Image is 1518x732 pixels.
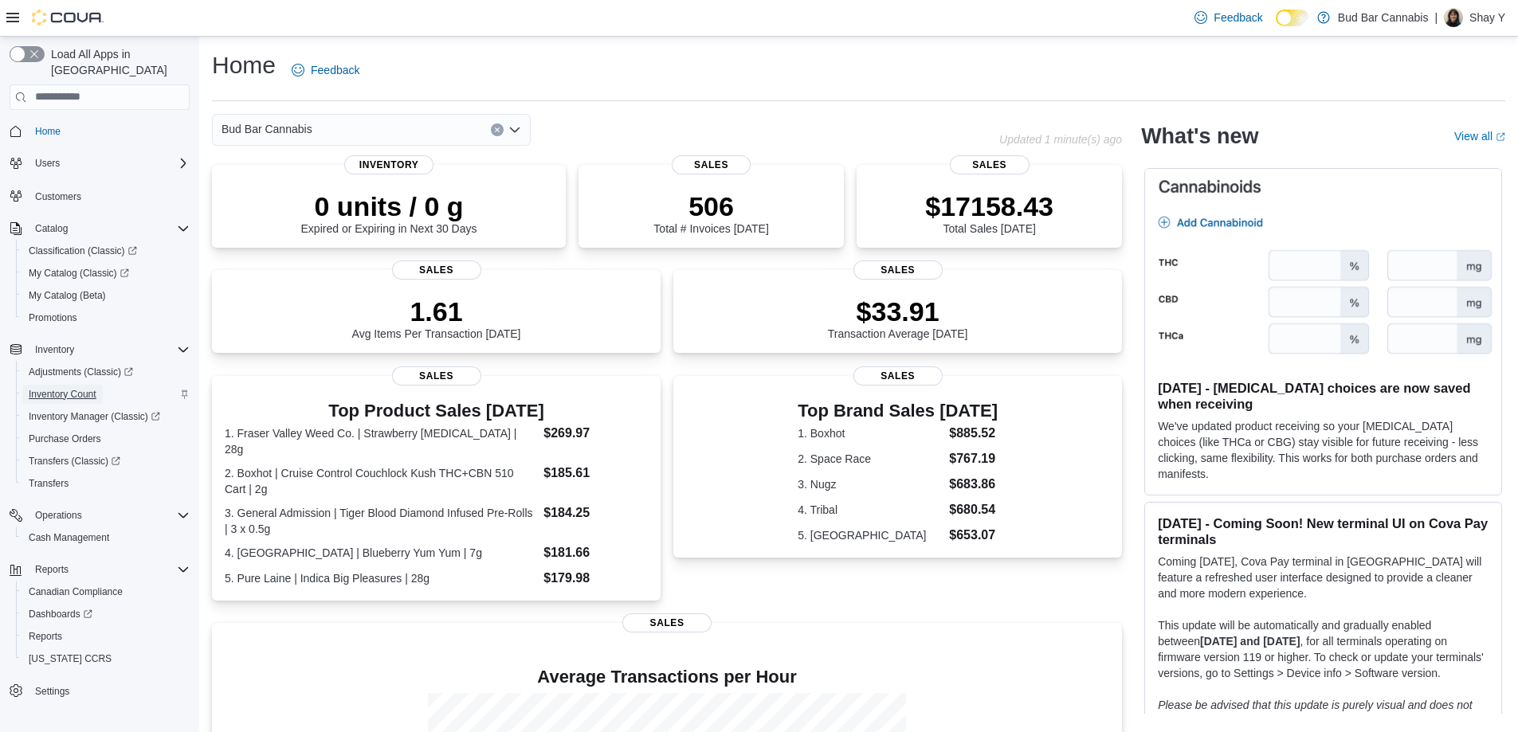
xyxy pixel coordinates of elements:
[22,429,190,448] span: Purchase Orders
[29,311,77,324] span: Promotions
[29,245,137,257] span: Classification (Classic)
[16,262,196,284] a: My Catalog (Classic)
[1469,8,1505,27] p: Shay Y
[16,307,196,329] button: Promotions
[950,155,1030,174] span: Sales
[29,506,88,525] button: Operations
[22,474,75,493] a: Transfers
[16,648,196,670] button: [US_STATE] CCRS
[222,119,312,139] span: Bud Bar Cannabis
[1214,10,1262,25] span: Feedback
[3,679,196,703] button: Settings
[29,388,96,401] span: Inventory Count
[653,190,768,222] p: 506
[352,296,521,340] div: Avg Items Per Transaction [DATE]
[3,558,196,581] button: Reports
[798,401,998,421] h3: Top Brand Sales [DATE]
[3,339,196,361] button: Inventory
[491,123,504,136] button: Clear input
[949,424,998,443] dd: $885.52
[22,241,143,260] a: Classification (Classic)
[22,649,118,668] a: [US_STATE] CCRS
[1276,10,1309,26] input: Dark Mode
[22,582,129,601] a: Canadian Compliance
[392,260,481,280] span: Sales
[29,455,120,468] span: Transfers (Classic)
[29,585,123,598] span: Canadian Compliance
[16,361,196,383] a: Adjustments (Classic)
[22,605,190,624] span: Dashboards
[1188,2,1269,33] a: Feedback
[22,528,190,547] span: Cash Management
[1158,515,1489,547] h3: [DATE] - Coming Soon! New terminal UI on Cova Pay terminals
[1158,699,1473,727] em: Please be advised that this update is purely visual and does not impact payment functionality.
[22,362,139,382] a: Adjustments (Classic)
[16,450,196,472] a: Transfers (Classic)
[35,125,61,138] span: Home
[225,425,537,457] dt: 1. Fraser Valley Weed Co. | Strawberry [MEDICAL_DATA] | 28g
[543,424,648,443] dd: $269.97
[16,472,196,495] button: Transfers
[949,449,998,468] dd: $767.19
[543,569,648,588] dd: $179.98
[29,121,190,141] span: Home
[1276,26,1277,27] span: Dark Mode
[16,405,196,428] a: Inventory Manager (Classic)
[225,570,537,586] dt: 5. Pure Laine | Indica Big Pleasures | 28g
[29,122,67,141] a: Home
[949,475,998,494] dd: $683.86
[16,240,196,262] a: Classification (Classic)
[798,451,943,467] dt: 2. Space Race
[543,543,648,562] dd: $181.66
[22,385,103,404] a: Inventory Count
[352,296,521,327] p: 1.61
[35,343,74,356] span: Inventory
[29,154,66,173] button: Users
[798,425,943,441] dt: 1. Boxhot
[29,682,76,701] a: Settings
[29,187,88,206] a: Customers
[32,10,104,25] img: Cova
[22,264,135,283] a: My Catalog (Classic)
[1158,418,1489,482] p: We've updated product receiving so your [MEDICAL_DATA] choices (like THCa or CBG) stay visible fo...
[29,289,106,302] span: My Catalog (Beta)
[22,308,190,327] span: Promotions
[29,267,129,280] span: My Catalog (Classic)
[653,190,768,235] div: Total # Invoices [DATE]
[285,54,366,86] a: Feedback
[828,296,968,340] div: Transaction Average [DATE]
[672,155,751,174] span: Sales
[16,603,196,625] a: Dashboards
[22,582,190,601] span: Canadian Compliance
[301,190,477,222] p: 0 units / 0 g
[22,429,108,448] a: Purchase Orders
[29,219,74,238] button: Catalog
[35,685,69,698] span: Settings
[22,286,190,305] span: My Catalog (Beta)
[1158,380,1489,412] h3: [DATE] - [MEDICAL_DATA] choices are now saved when receiving
[508,123,521,136] button: Open list of options
[22,286,112,305] a: My Catalog (Beta)
[392,366,481,386] span: Sales
[29,186,190,206] span: Customers
[29,366,133,378] span: Adjustments (Classic)
[543,464,648,483] dd: $185.61
[22,627,69,646] a: Reports
[853,366,943,386] span: Sales
[949,526,998,545] dd: $653.07
[22,627,190,646] span: Reports
[543,503,648,523] dd: $184.25
[22,452,127,471] a: Transfers (Classic)
[16,428,196,450] button: Purchase Orders
[29,630,62,643] span: Reports
[1444,8,1463,27] div: Shay Y
[22,264,190,283] span: My Catalog (Classic)
[311,62,359,78] span: Feedback
[1158,617,1489,681] p: This update will be automatically and gradually enabled between , for all terminals operating on ...
[798,527,943,543] dt: 5. [GEOGRAPHIC_DATA]
[16,625,196,648] button: Reports
[925,190,1053,222] p: $17158.43
[22,528,116,547] a: Cash Management
[29,608,92,620] span: Dashboards
[344,155,433,174] span: Inventory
